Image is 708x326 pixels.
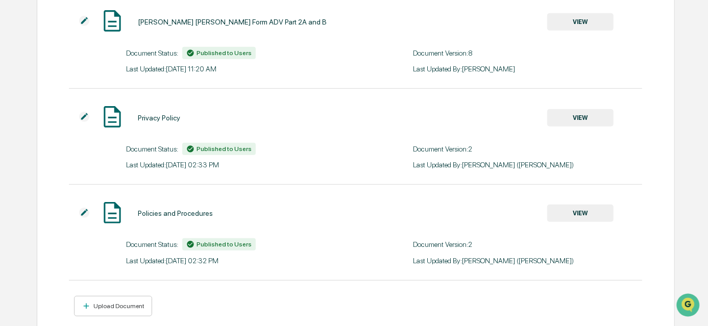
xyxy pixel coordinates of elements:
[138,18,327,26] div: [PERSON_NAME] [PERSON_NAME] Form ADV Part 2A and B
[413,49,642,57] div: Document Version: 8
[547,109,614,127] button: VIEW
[70,224,131,242] a: 🗄️Attestations
[413,240,642,248] div: Document Version: 2
[74,296,152,317] button: Upload Document
[547,13,614,31] button: VIEW
[158,131,186,143] button: See all
[27,66,168,77] input: Clear
[74,229,82,237] div: 🗄️
[32,158,83,166] span: [PERSON_NAME]
[675,292,703,320] iframe: Open customer support
[102,250,124,258] span: Pylon
[197,145,252,153] span: Published to Users
[413,257,642,265] div: Last Updated By: [PERSON_NAME] ([PERSON_NAME])
[21,97,40,116] img: 8933085812038_c878075ebb4cc5468115_72.jpg
[6,243,68,262] a: 🔎Data Lookup
[90,158,111,166] span: [DATE]
[197,49,252,57] span: Published to Users
[10,229,18,237] div: 🖐️
[413,161,642,169] div: Last Updated By: [PERSON_NAME] ([PERSON_NAME])
[126,238,355,250] div: Document Status:
[72,250,124,258] a: Powered byPylon
[10,148,27,165] img: Jack Rasmussen
[197,241,252,248] span: Published to Users
[10,97,29,116] img: 1746055101610-c473b297-6a78-478c-a979-82029cc54cd1
[10,41,186,57] p: How can we help?
[100,8,125,34] img: Document Icon
[10,10,31,31] img: Greenboard
[46,108,140,116] div: We're available if you need us!
[126,257,355,265] div: Last Updated: [DATE] 02:32 PM
[20,228,66,238] span: Preclearance
[6,224,70,242] a: 🖐️Preclearance
[138,114,180,122] div: Privacy Policy
[90,186,111,194] span: [DATE]
[174,101,186,113] button: Start new chat
[126,47,355,59] div: Document Status:
[84,228,127,238] span: Attestations
[126,161,355,169] div: Last Updated: [DATE] 02:33 PM
[138,209,213,217] div: Policies and Procedures
[32,186,83,194] span: [PERSON_NAME]
[91,303,144,310] div: Upload Document
[79,208,89,218] img: Additional Document Icon
[100,104,125,130] img: Document Icon
[85,158,88,166] span: •
[413,65,642,73] div: Last Updated By: [PERSON_NAME]
[79,16,89,26] img: Additional Document Icon
[85,186,88,194] span: •
[547,205,614,222] button: VIEW
[413,145,642,153] div: Document Version: 2
[79,112,89,122] img: Additional Document Icon
[126,143,355,155] div: Document Status:
[100,200,125,225] img: Document Icon
[126,65,355,73] div: Last Updated: [DATE] 11:20 AM
[10,133,65,141] div: Past conversations
[20,159,29,167] img: 1746055101610-c473b297-6a78-478c-a979-82029cc54cd1
[10,176,27,192] img: Emily Lusk
[46,97,167,108] div: Start new chat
